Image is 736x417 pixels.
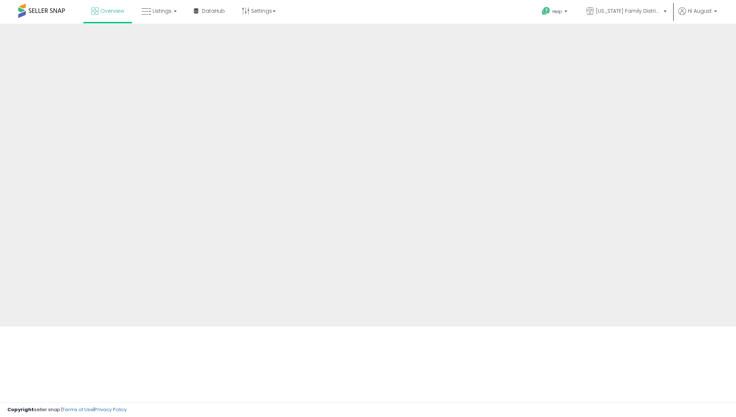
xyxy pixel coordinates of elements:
[536,1,575,24] a: Help
[202,7,225,15] span: DataHub
[678,7,717,24] a: Hi August
[596,7,662,15] span: [US_STATE] Family Distribution
[688,7,712,15] span: Hi August
[541,7,551,16] i: Get Help
[552,8,562,15] span: Help
[100,7,124,15] span: Overview
[153,7,172,15] span: Listings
